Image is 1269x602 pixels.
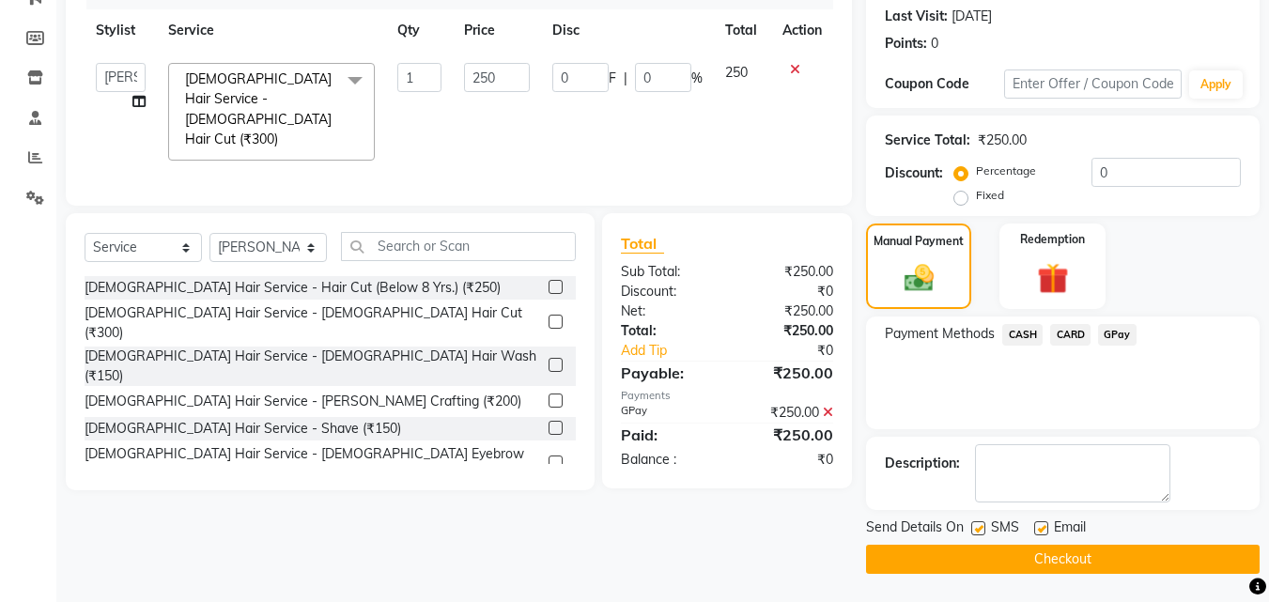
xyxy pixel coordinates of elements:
[607,262,727,282] div: Sub Total:
[727,424,847,446] div: ₹250.00
[607,282,727,301] div: Discount:
[1189,70,1243,99] button: Apply
[1004,69,1182,99] input: Enter Offer / Coupon Code
[85,9,157,52] th: Stylist
[607,341,747,361] a: Add Tip
[1020,231,1085,248] label: Redemption
[885,74,1003,94] div: Coupon Code
[453,9,540,52] th: Price
[1098,324,1137,346] span: GPay
[727,282,847,301] div: ₹0
[727,362,847,384] div: ₹250.00
[1028,259,1078,298] img: _gift.svg
[727,262,847,282] div: ₹250.00
[85,419,401,439] div: [DEMOGRAPHIC_DATA] Hair Service - Shave (₹150)
[931,34,938,54] div: 0
[1054,517,1086,541] span: Email
[978,131,1027,150] div: ₹250.00
[85,444,541,484] div: [DEMOGRAPHIC_DATA] Hair Service - [DEMOGRAPHIC_DATA] Eyebrow (₹80)
[1002,324,1043,346] span: CASH
[976,187,1004,204] label: Fixed
[607,362,727,384] div: Payable:
[885,324,995,344] span: Payment Methods
[727,450,847,470] div: ₹0
[691,69,703,88] span: %
[885,34,927,54] div: Points:
[976,162,1036,179] label: Percentage
[621,388,833,404] div: Payments
[748,341,848,361] div: ₹0
[866,517,964,541] span: Send Details On
[85,303,541,343] div: [DEMOGRAPHIC_DATA] Hair Service - [DEMOGRAPHIC_DATA] Hair Cut (₹300)
[341,232,576,261] input: Search or Scan
[541,9,714,52] th: Disc
[185,70,332,147] span: [DEMOGRAPHIC_DATA] Hair Service - [DEMOGRAPHIC_DATA] Hair Cut (₹300)
[278,131,286,147] a: x
[885,163,943,183] div: Discount:
[607,321,727,341] div: Total:
[85,347,541,386] div: [DEMOGRAPHIC_DATA] Hair Service - [DEMOGRAPHIC_DATA] Hair Wash (₹150)
[157,9,386,52] th: Service
[991,517,1019,541] span: SMS
[386,9,454,52] th: Qty
[85,278,501,298] div: [DEMOGRAPHIC_DATA] Hair Service - Hair Cut (Below 8 Yrs.) (₹250)
[885,7,948,26] div: Last Visit:
[885,454,960,473] div: Description:
[885,131,970,150] div: Service Total:
[607,301,727,321] div: Net:
[725,64,748,81] span: 250
[609,69,616,88] span: F
[607,450,727,470] div: Balance :
[727,301,847,321] div: ₹250.00
[874,233,964,250] label: Manual Payment
[1050,324,1091,346] span: CARD
[624,69,627,88] span: |
[895,261,943,295] img: _cash.svg
[866,545,1260,574] button: Checkout
[607,424,727,446] div: Paid:
[952,7,992,26] div: [DATE]
[85,392,521,411] div: [DEMOGRAPHIC_DATA] Hair Service - [PERSON_NAME] Crafting (₹200)
[621,234,664,254] span: Total
[727,403,847,423] div: ₹250.00
[727,321,847,341] div: ₹250.00
[771,9,833,52] th: Action
[714,9,771,52] th: Total
[607,403,727,423] div: GPay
